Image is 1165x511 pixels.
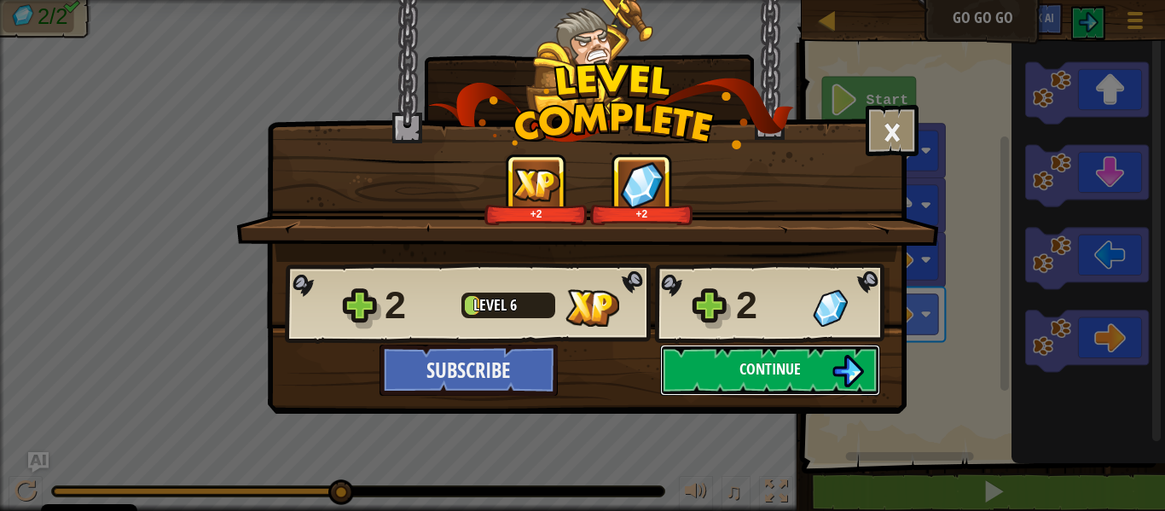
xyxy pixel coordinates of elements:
button: Subscribe [380,345,558,396]
img: Continue [832,355,864,387]
span: Continue [739,358,801,380]
div: +2 [594,207,690,220]
div: 2 [385,278,451,333]
button: × [866,105,919,156]
img: Gems Gained [813,289,848,327]
img: Gems Gained [620,161,664,208]
span: Level [473,294,510,316]
img: XP Gained [513,168,560,201]
img: level_complete.png [428,63,794,149]
div: 2 [736,278,803,333]
button: Continue [660,345,880,396]
div: +2 [488,207,584,220]
img: XP Gained [565,289,619,327]
span: 6 [510,294,517,316]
